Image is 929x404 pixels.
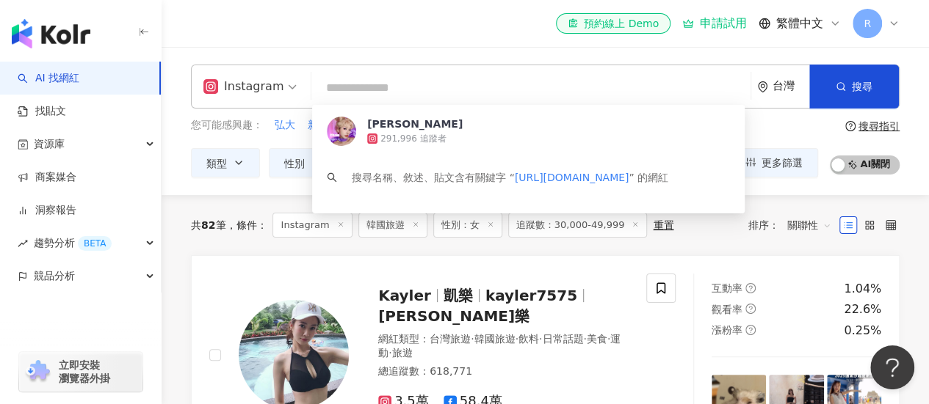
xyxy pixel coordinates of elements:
span: 新沙 [308,118,328,133]
button: 新沙洞 [340,117,372,133]
img: logo [12,19,90,48]
span: 弘大 [275,118,295,133]
a: searchAI 找網紅 [18,71,79,86]
span: 您可能感興趣： [191,118,263,133]
span: 韓國旅遊 [474,333,515,345]
span: · [607,333,610,345]
a: chrome extension立即安裝 瀏覽器外掛 [19,352,142,392]
span: 韓國旅遊 [358,213,427,238]
span: [PERSON_NAME]樂 [378,307,529,325]
span: environment [757,81,768,92]
span: rise [18,238,28,249]
span: 日常話題 [542,333,583,345]
button: 更多篩選 [730,148,818,177]
span: · [515,333,518,345]
div: 總追蹤數 ： 618,771 [378,364,629,379]
span: question-circle [745,325,756,335]
span: question-circle [745,283,756,293]
span: 關聯性 [787,213,831,237]
span: R [864,15,871,32]
span: 追蹤數 [362,158,393,169]
span: 新沙洞 [341,118,372,133]
div: 重置 [653,219,673,231]
span: Kayler [378,287,431,304]
span: 資源庫 [34,128,65,161]
span: 北村八景 [384,118,425,133]
span: 繁體中文 [776,15,823,32]
div: BETA [78,236,112,251]
img: chrome extension [24,360,52,383]
span: 82 [201,219,215,231]
span: 美食 [587,333,607,345]
span: 互動率 [712,282,742,294]
button: 搜尋 [809,65,899,109]
span: · [388,347,391,359]
a: 洞察報告 [18,203,76,218]
span: 飲料 [518,333,539,345]
div: 1.04% [844,281,881,297]
div: 22.6% [844,301,881,317]
div: 預約線上 Demo [568,16,659,31]
span: 台灣旅遊 [430,333,471,345]
button: 類型 [191,148,260,177]
button: 新沙 [307,117,329,133]
span: kayler7575 [485,287,577,304]
span: 立即安裝 瀏覽器外掛 [59,359,110,385]
span: question-circle [845,121,856,131]
span: 漲粉率 [712,324,742,336]
div: Instagram [203,75,283,98]
a: 申請試用 [682,16,747,31]
div: 共 筆 [191,219,225,231]
span: 條件 ： [225,219,267,231]
button: 性別 [269,148,338,177]
a: 商案媒合 [18,170,76,185]
span: 觀看率 [538,158,569,169]
button: 追蹤數 [347,148,426,177]
span: 合作費用預估 [626,158,688,169]
div: 搜尋指引 [858,120,900,132]
span: 追蹤數：30,000-49,999 [508,213,648,238]
span: 更多篩選 [762,157,803,169]
button: 觀看率 [523,148,602,177]
span: 搜尋 [852,81,872,92]
span: 競品分析 [34,260,75,293]
button: 北村八景 [383,117,426,133]
button: 互動率 [435,148,514,177]
button: 合作費用預估 [611,148,721,177]
span: 旅遊 [391,347,412,359]
span: · [583,333,586,345]
span: 性別 [284,158,305,169]
span: 凱樂 [444,287,473,304]
div: 排序： [748,213,839,237]
span: question-circle [745,304,756,314]
span: 性別：女 [433,213,502,238]
a: 預約線上 Demo [556,13,670,34]
div: 網紅類型 ： [378,332,629,361]
iframe: Help Scout Beacon - Open [870,345,914,389]
a: 找貼文 [18,104,66,119]
span: Instagram [272,213,352,238]
span: 觀看率 [712,304,742,315]
div: 0.25% [844,323,881,339]
span: · [471,333,474,345]
div: 台灣 [773,80,809,92]
span: · [539,333,542,345]
span: 類型 [206,158,227,169]
button: 弘大 [274,117,296,133]
span: 互動率 [450,158,481,169]
span: 趨勢分析 [34,227,112,260]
